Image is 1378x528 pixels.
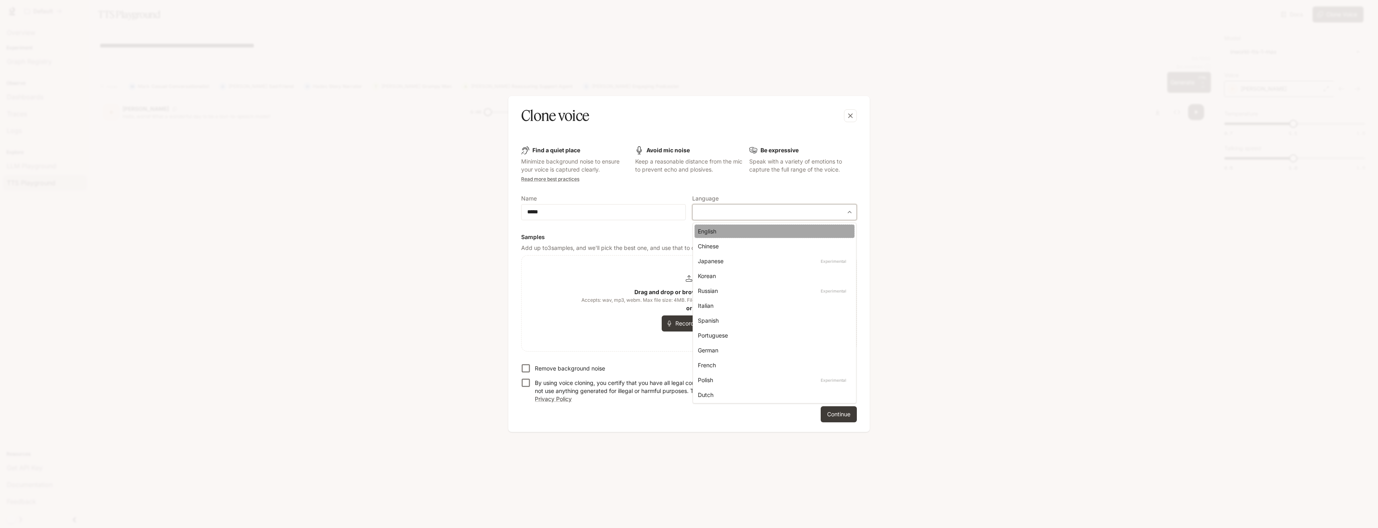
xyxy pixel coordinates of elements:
div: Korean [698,272,848,280]
p: Experimental [819,377,848,384]
p: Experimental [819,258,848,265]
div: Chinese [698,242,848,250]
div: French [698,361,848,369]
div: Italian [698,301,848,310]
div: Portuguese [698,331,848,340]
div: Japanese [698,257,848,265]
div: English [698,227,848,235]
div: Polish [698,376,848,384]
div: Dutch [698,391,848,399]
div: German [698,346,848,354]
div: Russian [698,287,848,295]
div: Spanish [698,316,848,325]
p: Experimental [819,287,848,295]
